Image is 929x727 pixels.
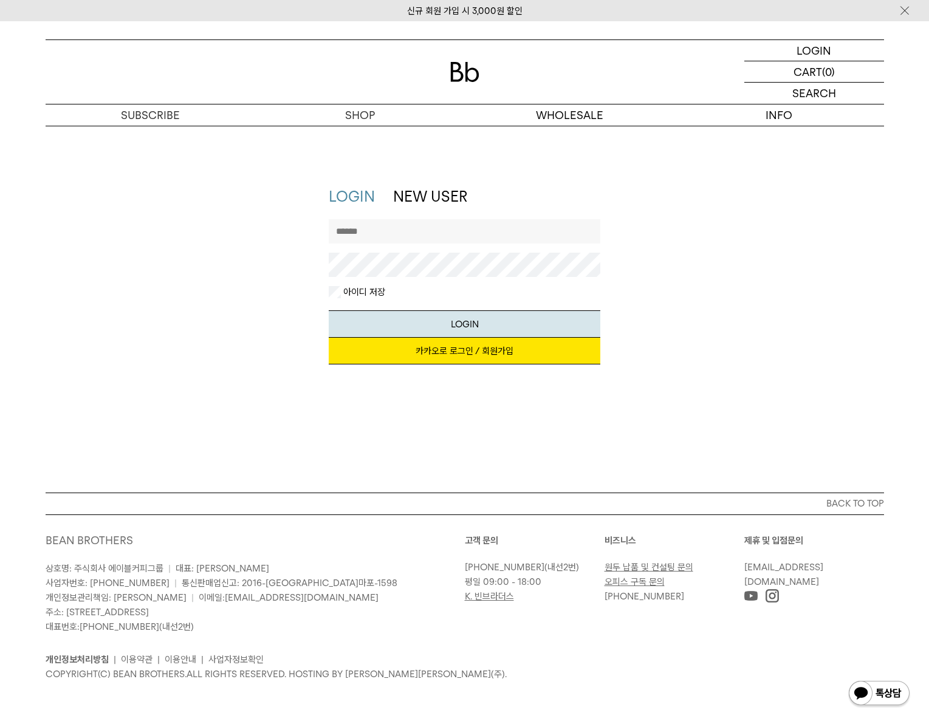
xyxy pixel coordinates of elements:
[674,104,884,126] p: INFO
[201,652,204,667] li: |
[46,104,255,126] a: SUBSCRIBE
[225,592,379,603] a: [EMAIL_ADDRESS][DOMAIN_NAME]
[157,652,160,667] li: |
[393,188,467,205] a: NEW USER
[168,563,171,574] span: |
[46,534,133,547] a: BEAN BROTHERS
[465,562,544,573] a: [PHONE_NUMBER]
[605,562,693,573] a: 원두 납품 및 컨설팅 문의
[744,533,884,548] p: 제휴 및 입점문의
[605,533,744,548] p: 비즈니스
[199,592,379,603] span: 이메일:
[329,338,600,364] a: 카카오로 로그인 / 회원가입
[848,680,911,709] img: 카카오톡 채널 1:1 채팅 버튼
[822,61,835,82] p: (0)
[191,592,194,603] span: |
[329,188,375,205] a: LOGIN
[329,310,600,338] button: LOGIN
[46,493,884,514] button: BACK TO TOP
[744,562,823,587] a: [EMAIL_ADDRESS][DOMAIN_NAME]
[341,286,385,298] label: 아이디 저장
[605,591,684,602] a: [PHONE_NUMBER]
[121,654,153,665] a: 이용약관
[174,578,177,589] span: |
[794,61,822,82] p: CART
[465,560,598,575] p: (내선2번)
[792,83,836,104] p: SEARCH
[605,576,665,587] a: 오피스 구독 문의
[182,578,397,589] span: 통신판매업신고: 2016-[GEOGRAPHIC_DATA]마포-1598
[46,654,109,665] a: 개인정보처리방침
[465,575,598,589] p: 평일 09:00 - 18:00
[407,5,523,16] a: 신규 회원 가입 시 3,000원 할인
[165,654,196,665] a: 이용안내
[208,654,264,665] a: 사업자정보확인
[80,621,159,632] a: [PHONE_NUMBER]
[797,40,831,61] p: LOGIN
[114,652,116,667] li: |
[465,104,674,126] p: WHOLESALE
[46,563,163,574] span: 상호명: 주식회사 에이블커피그룹
[46,578,170,589] span: 사업자번호: [PHONE_NUMBER]
[255,104,465,126] a: SHOP
[46,607,149,618] span: 주소: [STREET_ADDRESS]
[744,61,884,83] a: CART (0)
[465,591,514,602] a: K. 빈브라더스
[450,62,479,82] img: 로고
[46,667,884,681] p: COPYRIGHT(C) BEAN BROTHERS. ALL RIGHTS RESERVED. HOSTING BY [PERSON_NAME][PERSON_NAME](주).
[465,533,605,548] p: 고객 문의
[176,563,269,574] span: 대표: [PERSON_NAME]
[46,592,187,603] span: 개인정보관리책임: [PERSON_NAME]
[744,40,884,61] a: LOGIN
[46,621,194,632] span: 대표번호: (내선2번)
